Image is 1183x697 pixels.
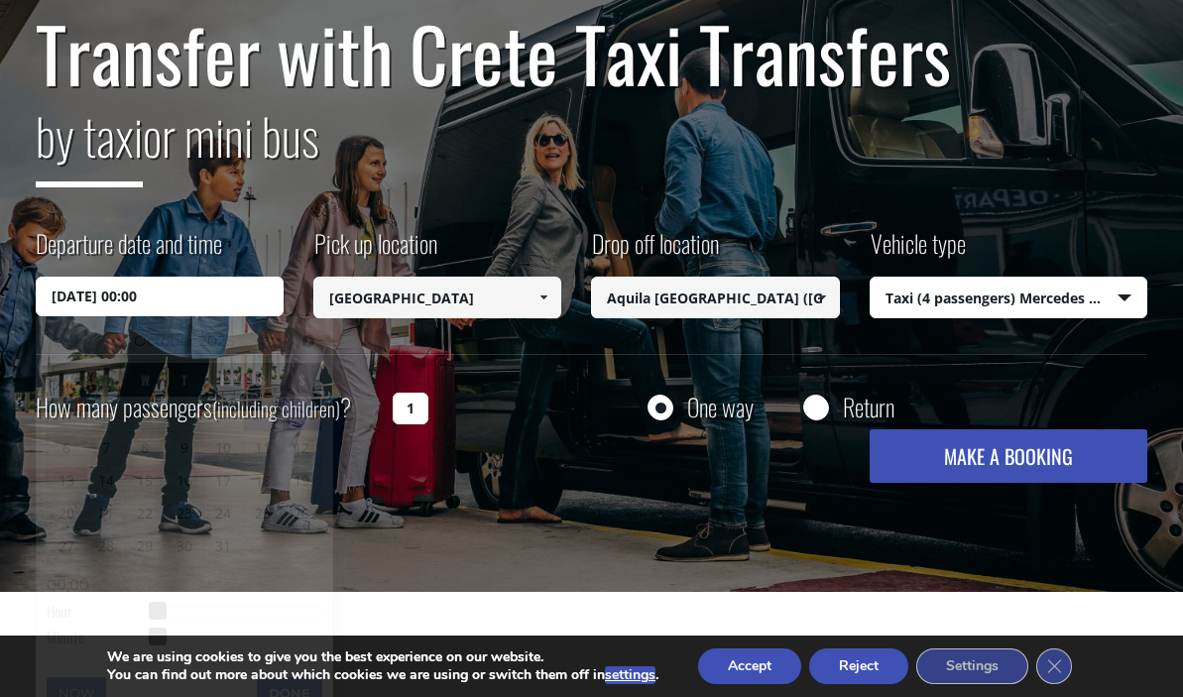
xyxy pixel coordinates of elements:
[283,399,321,430] a: 5
[165,498,203,529] a: 23
[36,226,222,277] label: Departure date and time
[134,331,194,350] span: October
[36,98,143,187] span: by taxi
[591,277,839,318] input: Select drop-off location
[204,465,243,497] a: 17
[687,395,754,419] label: One way
[86,498,125,529] a: 21
[244,398,283,431] a: 4
[165,530,203,562] a: 30
[1036,648,1072,684] button: Close GDPR Cookie Banner
[220,370,226,390] span: Friday
[48,465,86,497] a: 13
[165,399,203,430] span: 2
[300,333,316,349] span: Next
[313,277,561,318] input: Select pickup location
[204,432,243,464] a: 10
[283,432,321,464] a: 12
[698,648,801,684] button: Accept
[47,327,73,354] a: Previous
[204,399,243,430] span: 3
[107,648,658,666] p: We are using cookies to give you the best experience on our website.
[48,530,86,562] a: 27
[298,370,305,390] span: Sunday
[107,666,658,684] p: You can find out more about which cookies we are using or switch them off in .
[36,95,1147,202] h2: or mini bus
[48,432,86,464] a: 6
[843,395,894,419] label: Return
[52,333,67,349] span: Previous
[244,432,283,464] a: 11
[103,370,109,390] span: Tuesday
[296,327,322,354] a: Next
[47,627,157,652] dt: Minute
[805,277,838,318] a: Show All Items
[126,432,165,464] a: 8
[47,601,157,627] dt: Hour
[126,530,165,562] a: 29
[36,12,1147,95] h1: Transfer with Crete Taxi Transfers
[870,429,1147,483] button: MAKE A BOOKING
[86,465,125,497] a: 14
[916,648,1028,684] button: Settings
[165,432,203,464] a: 9
[204,498,243,529] a: 24
[591,226,719,277] label: Drop off location
[244,498,283,529] a: 25
[181,370,187,390] span: Thursday
[605,666,655,684] button: settings
[48,498,86,529] a: 20
[259,370,266,390] span: Saturday
[871,278,1146,319] span: Taxi (4 passengers) Mercedes E Class
[198,331,234,350] span: 2025
[126,399,165,430] span: 1
[528,277,560,318] a: Show All Items
[165,465,203,497] a: 16
[313,226,437,277] label: Pick up location
[141,370,150,390] span: Wednesday
[62,370,71,390] span: Monday
[86,432,125,464] a: 7
[870,226,966,277] label: Vehicle type
[809,648,908,684] button: Reject
[204,530,243,562] a: 31
[244,465,283,497] a: 18
[126,465,165,497] a: 15
[283,498,321,529] a: 26
[283,465,321,497] a: 19
[126,498,165,529] a: 22
[86,530,125,562] a: 28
